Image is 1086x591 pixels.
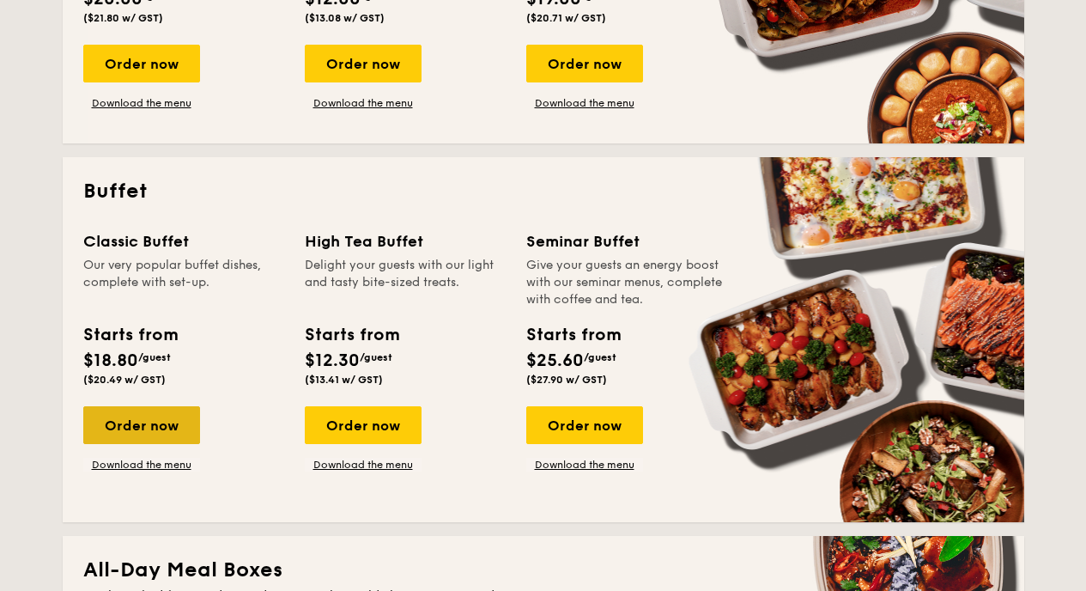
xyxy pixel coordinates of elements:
div: Starts from [526,322,620,348]
span: ($20.71 w/ GST) [526,12,606,24]
div: Order now [526,45,643,82]
span: /guest [584,351,616,363]
span: $18.80 [83,350,138,371]
div: High Tea Buffet [305,229,506,253]
span: ($21.80 w/ GST) [83,12,163,24]
div: Starts from [305,322,398,348]
div: Order now [305,45,422,82]
div: Order now [526,406,643,444]
span: ($20.49 w/ GST) [83,374,166,386]
span: /guest [138,351,171,363]
h2: Buffet [83,178,1004,205]
div: Order now [83,45,200,82]
a: Download the menu [83,458,200,472]
div: Our very popular buffet dishes, complete with set-up. [83,257,284,308]
span: ($13.41 w/ GST) [305,374,383,386]
a: Download the menu [305,96,422,110]
span: ($27.90 w/ GST) [526,374,607,386]
div: Order now [83,406,200,444]
div: Delight your guests with our light and tasty bite-sized treats. [305,257,506,308]
a: Download the menu [526,458,643,472]
a: Download the menu [526,96,643,110]
div: Starts from [83,322,177,348]
span: $25.60 [526,350,584,371]
div: Order now [305,406,422,444]
a: Download the menu [305,458,422,472]
div: Classic Buffet [83,229,284,253]
span: /guest [360,351,392,363]
div: Give your guests an energy boost with our seminar menus, complete with coffee and tea. [526,257,727,308]
a: Download the menu [83,96,200,110]
span: ($13.08 w/ GST) [305,12,385,24]
h2: All-Day Meal Boxes [83,557,1004,584]
div: Seminar Buffet [526,229,727,253]
span: $12.30 [305,350,360,371]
